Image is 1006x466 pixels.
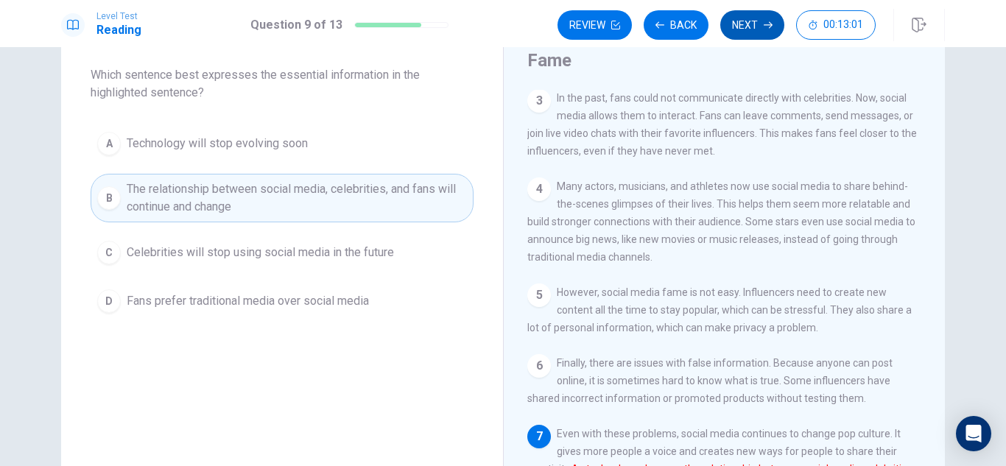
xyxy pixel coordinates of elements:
[527,286,912,333] span: However, social media fame is not easy. Influencers need to create new content all the time to st...
[644,10,708,40] button: Back
[527,357,893,404] span: Finally, there are issues with false information. Because anyone can post online, it is sometimes...
[96,11,141,21] span: Level Test
[527,25,918,72] h4: Social Media Stars: How the Internet Changed Fame
[956,416,991,451] div: Open Intercom Messenger
[96,21,141,39] h1: Reading
[97,132,121,155] div: A
[557,10,632,40] button: Review
[527,283,551,307] div: 5
[527,177,551,201] div: 4
[91,66,474,102] span: Which sentence best expresses the essential information in the highlighted sentence?
[91,174,474,222] button: BThe relationship between social media, celebrities, and fans will continue and change
[127,180,467,216] span: The relationship between social media, celebrities, and fans will continue and change
[796,10,876,40] button: 00:13:01
[91,283,474,320] button: DFans prefer traditional media over social media
[91,234,474,271] button: CCelebrities will stop using social media in the future
[97,289,121,313] div: D
[720,10,784,40] button: Next
[91,125,474,162] button: ATechnology will stop evolving soon
[527,354,551,378] div: 6
[127,135,308,152] span: Technology will stop evolving soon
[97,241,121,264] div: C
[527,425,551,448] div: 7
[527,180,915,263] span: Many actors, musicians, and athletes now use social media to share behind-the-scenes glimpses of ...
[97,186,121,210] div: B
[127,244,394,261] span: Celebrities will stop using social media in the future
[823,19,863,31] span: 00:13:01
[527,89,551,113] div: 3
[527,92,917,157] span: In the past, fans could not communicate directly with celebrities. Now, social media allows them ...
[127,292,369,310] span: Fans prefer traditional media over social media
[250,16,342,34] h1: Question 9 of 13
